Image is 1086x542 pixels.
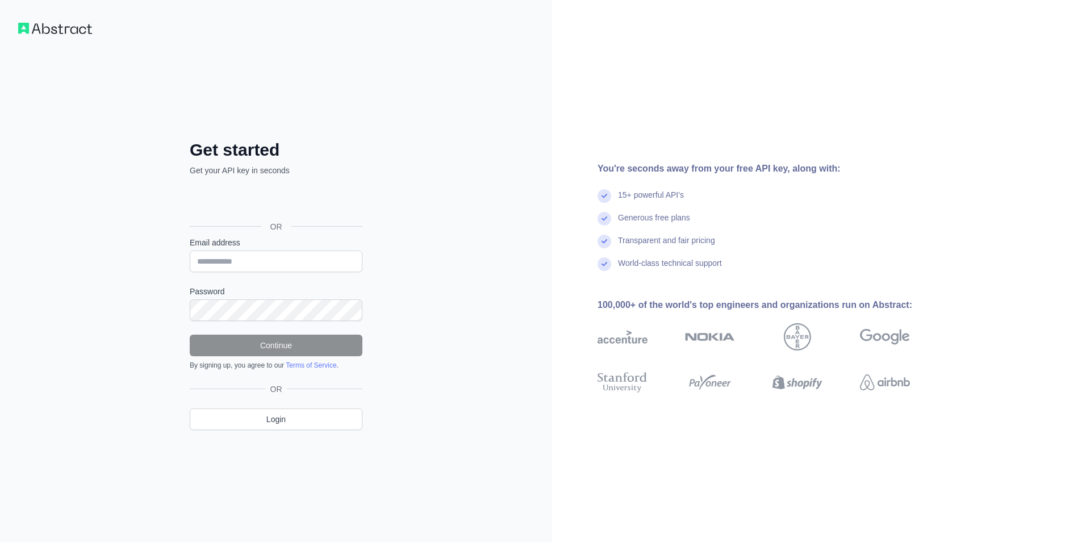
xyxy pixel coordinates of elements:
[190,286,362,297] label: Password
[860,323,910,351] img: google
[286,361,336,369] a: Terms of Service
[618,212,690,235] div: Generous free plans
[18,23,92,34] img: Workflow
[618,189,684,212] div: 15+ powerful API's
[685,370,735,395] img: payoneer
[860,370,910,395] img: airbnb
[618,257,722,280] div: World-class technical support
[190,361,362,370] div: By signing up, you agree to our .
[598,212,611,226] img: check mark
[190,408,362,430] a: Login
[266,383,287,395] span: OR
[190,140,362,160] h2: Get started
[261,221,291,232] span: OR
[190,165,362,176] p: Get your API key in seconds
[598,370,648,395] img: stanford university
[190,237,362,248] label: Email address
[772,370,822,395] img: shopify
[784,323,811,351] img: bayer
[598,323,648,351] img: accenture
[190,335,362,356] button: Continue
[618,235,715,257] div: Transparent and fair pricing
[598,298,946,312] div: 100,000+ of the world's top engineers and organizations run on Abstract:
[184,189,366,214] iframe: Sign in with Google Button
[685,323,735,351] img: nokia
[598,257,611,271] img: check mark
[598,235,611,248] img: check mark
[598,162,946,176] div: You're seconds away from your free API key, along with:
[598,189,611,203] img: check mark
